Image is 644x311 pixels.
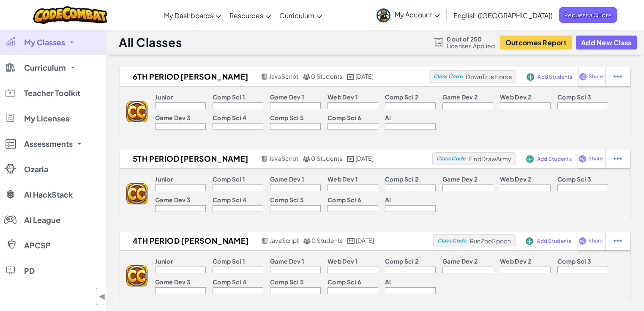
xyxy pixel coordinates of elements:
[614,155,622,162] img: IconStudentEllipsis.svg
[470,237,511,245] span: RunZooSpoon
[119,34,182,50] h1: All Classes
[557,94,591,100] p: Comp Sci 3
[576,36,637,50] button: Add New Class
[347,238,355,244] img: calendar.svg
[327,114,361,121] p: Comp Sci 6
[311,237,343,244] span: 0 Students
[270,196,304,203] p: Comp Sci 5
[303,74,310,80] img: MultipleUsers.png
[120,234,433,247] a: 4th Period [PERSON_NAME] JavaScript 0 Students [DATE]
[261,238,269,244] img: javascript.png
[160,4,225,27] a: My Dashboards
[527,73,534,81] img: IconAddStudents.svg
[355,72,374,80] span: [DATE]
[500,258,531,264] p: Web Dev 2
[120,152,259,165] h2: 5th Period [PERSON_NAME]
[279,11,314,20] span: Curriculum
[500,176,531,182] p: Web Dev 2
[98,290,106,303] span: ◀
[347,156,355,162] img: calendar.svg
[385,176,418,182] p: Comp Sci 2
[385,94,418,100] p: Comp Sci 2
[579,155,587,162] img: IconShare_Purple.svg
[270,278,304,285] p: Comp Sci 5
[126,265,147,286] img: logo
[270,176,304,182] p: Game Dev 1
[347,74,355,80] img: calendar.svg
[24,216,60,224] span: AI League
[437,238,466,243] span: Class Code
[270,94,304,100] p: Game Dev 1
[120,234,259,247] h2: 4th Period [PERSON_NAME]
[559,7,617,23] a: Request a Quote
[269,72,298,80] span: JavaScript
[588,238,603,243] span: Share
[126,101,147,122] img: logo
[270,237,299,244] span: JavaScript
[155,114,191,121] p: Game Dev 3
[327,196,361,203] p: Comp Sci 6
[434,74,462,79] span: Class Code
[120,70,259,83] h2: 6th Period [PERSON_NAME]
[24,191,73,198] span: AI HackStack
[614,237,622,245] img: IconStudentEllipsis.svg
[385,258,418,264] p: Comp Sci 2
[275,4,326,27] a: Curriculum
[327,94,358,100] p: Web Dev 1
[385,196,391,203] p: AI
[270,114,304,121] p: Comp Sci 5
[24,39,65,46] span: My Classes
[311,72,342,80] span: 0 Students
[24,115,69,122] span: My Licenses
[120,152,432,165] a: 5th Period [PERSON_NAME] JavaScript 0 Students [DATE]
[385,114,391,121] p: AI
[155,176,173,182] p: Junior
[579,73,587,80] img: IconShare_Purple.svg
[377,8,390,22] img: avatar
[526,155,534,163] img: IconAddStudents.svg
[579,237,587,245] img: IconShare_Purple.svg
[466,73,512,80] span: DownTrueHorse
[327,278,361,285] p: Comp Sci 6
[155,196,191,203] p: Game Dev 3
[437,156,465,161] span: Class Code
[229,11,263,20] span: Resources
[469,155,511,162] span: FindDrawArmy
[588,156,603,161] span: Share
[213,258,245,264] p: Comp Sci 1
[213,196,246,203] p: Comp Sci 4
[120,70,429,83] a: 6th Period [PERSON_NAME] JavaScript 0 Students [DATE]
[449,4,557,27] a: English ([GEOGRAPHIC_DATA])
[164,11,213,20] span: My Dashboards
[327,258,358,264] p: Web Dev 1
[24,140,73,148] span: Assessments
[327,176,358,182] p: Web Dev 1
[213,176,245,182] p: Comp Sci 1
[33,6,107,24] img: CodeCombat logo
[355,154,374,162] span: [DATE]
[442,176,478,182] p: Game Dev 2
[155,258,173,264] p: Junior
[537,239,571,244] span: Add Students
[589,74,603,79] span: Share
[500,36,572,50] button: Outcomes Report
[213,114,246,121] p: Comp Sci 4
[213,278,246,285] p: Comp Sci 4
[447,42,495,49] span: Licenses Applied
[155,278,191,285] p: Game Dev 3
[442,94,478,100] p: Game Dev 2
[213,94,245,100] p: Comp Sci 1
[303,238,311,244] img: MultipleUsers.png
[269,154,298,162] span: JavaScript
[311,154,342,162] span: 0 Students
[395,10,440,19] span: My Account
[24,89,80,97] span: Teacher Toolkit
[453,11,553,20] span: English ([GEOGRAPHIC_DATA])
[526,237,533,245] img: IconAddStudents.svg
[126,183,147,204] img: logo
[24,165,48,173] span: Ozaria
[155,94,173,100] p: Junior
